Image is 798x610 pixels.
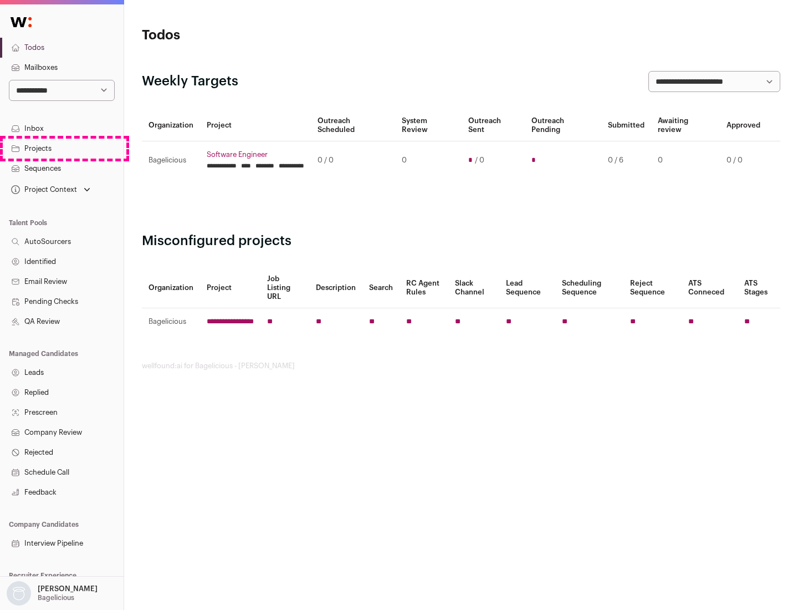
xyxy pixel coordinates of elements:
p: Bagelicious [38,593,74,602]
img: Wellfound [4,11,38,33]
td: 0 [651,141,720,180]
th: Project [200,110,311,141]
h2: Weekly Targets [142,73,238,90]
th: Organization [142,268,200,308]
th: Outreach Sent [462,110,525,141]
td: 0 / 6 [601,141,651,180]
th: Project [200,268,260,308]
th: ATS Conneced [682,268,737,308]
td: 0 / 0 [311,141,395,180]
footer: wellfound:ai for Bagelicious - [PERSON_NAME] [142,362,780,370]
th: Outreach Scheduled [311,110,395,141]
th: Scheduling Sequence [555,268,623,308]
th: ATS Stages [738,268,780,308]
button: Open dropdown [4,581,100,606]
a: Software Engineer [207,150,304,159]
h2: Misconfigured projects [142,232,780,250]
th: System Review [395,110,461,141]
th: Search [362,268,400,308]
th: Reject Sequence [623,268,682,308]
th: Lead Sequence [499,268,555,308]
td: Bagelicious [142,308,200,335]
th: Awaiting review [651,110,720,141]
th: Description [309,268,362,308]
th: Outreach Pending [525,110,601,141]
h1: Todos [142,27,355,44]
button: Open dropdown [9,182,93,197]
td: 0 [395,141,461,180]
th: Job Listing URL [260,268,309,308]
img: nopic.png [7,581,31,606]
th: Approved [720,110,767,141]
th: RC Agent Rules [400,268,448,308]
th: Organization [142,110,200,141]
th: Submitted [601,110,651,141]
td: 0 / 0 [720,141,767,180]
div: Project Context [9,185,77,194]
span: / 0 [475,156,484,165]
th: Slack Channel [448,268,499,308]
p: [PERSON_NAME] [38,584,98,593]
td: Bagelicious [142,141,200,180]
